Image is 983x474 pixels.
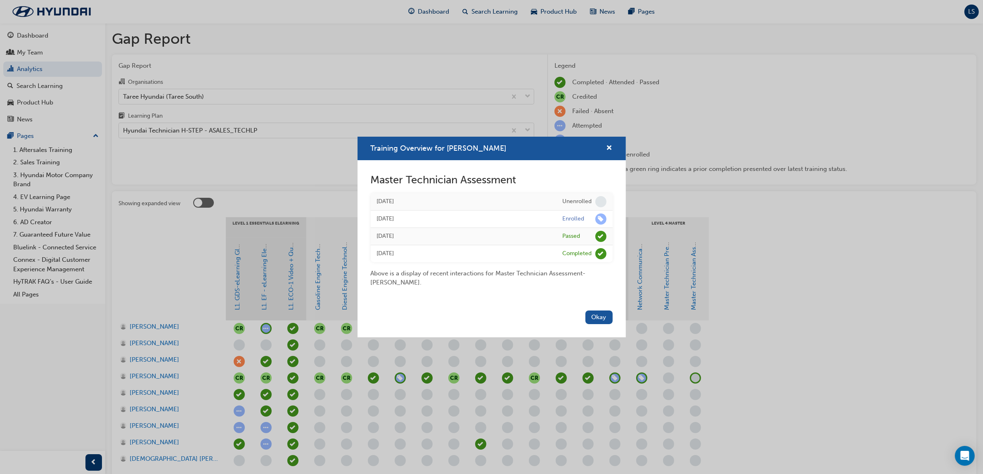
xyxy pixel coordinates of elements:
div: Completed [563,250,592,258]
button: cross-icon [606,143,613,154]
div: Fri Oct 07 2011 11:00:00 GMT+1100 (Australian Eastern Daylight Time) [377,249,550,258]
span: learningRecordVerb_ENROLL-icon [595,213,606,225]
div: Fri Jun 20 2025 08:30:00 GMT+1000 (Australian Eastern Standard Time) [377,197,550,206]
span: learningRecordVerb_NONE-icon [595,196,606,207]
div: Enrolled [563,215,585,223]
button: Okay [585,310,613,324]
span: learningRecordVerb_PASS-icon [595,231,606,242]
div: Fri Oct 07 2011 11:00:00 GMT+1100 (Australian Eastern Daylight Time) [377,232,550,241]
div: Open Intercom Messenger [955,446,975,466]
span: Training Overview for [PERSON_NAME] [371,144,507,153]
h2: Master Technician Assessment [371,173,613,187]
div: Passed [563,232,580,240]
div: Unenrolled [563,198,592,206]
div: Mon Apr 28 2025 10:50:11 GMT+1000 (Australian Eastern Standard Time) [377,214,550,224]
span: cross-icon [606,145,613,152]
div: Training Overview for Ben Henshaw [358,137,626,337]
span: learningRecordVerb_COMPLETE-icon [595,248,606,259]
div: Above is a display of recent interactions for Master Technician Assessment - [PERSON_NAME] . [371,262,613,287]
